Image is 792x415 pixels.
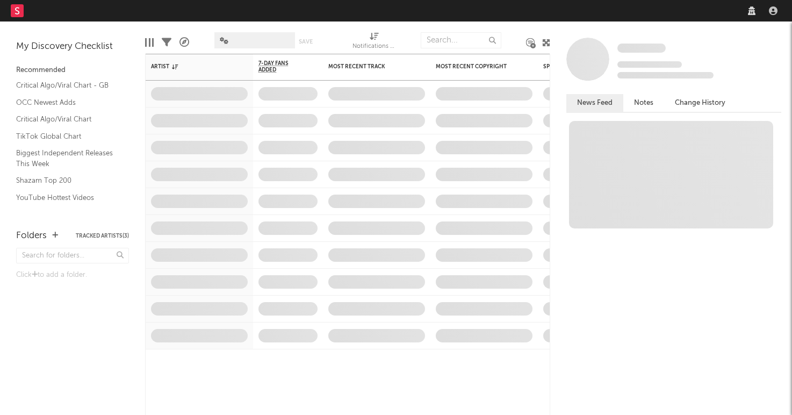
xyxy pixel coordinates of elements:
[566,94,623,112] button: News Feed
[623,94,664,112] button: Notes
[16,175,118,187] a: Shazam Top 200
[16,97,118,109] a: OCC Newest Adds
[16,209,118,220] a: Apple Top 200
[76,233,129,239] button: Tracked Artists(3)
[16,64,129,77] div: Recommended
[543,63,624,70] div: Spotify Monthly Listeners
[16,131,118,142] a: TikTok Global Chart
[617,72,714,78] span: 0 fans last week
[258,60,301,73] span: 7-Day Fans Added
[617,44,666,53] span: Some Artist
[16,192,118,204] a: YouTube Hottest Videos
[664,94,736,112] button: Change History
[436,63,516,70] div: Most Recent Copyright
[16,80,118,91] a: Critical Algo/Viral Chart - GB
[151,63,232,70] div: Artist
[16,248,129,263] input: Search for folders...
[352,40,395,53] div: Notifications (Artist)
[421,32,501,48] input: Search...
[162,27,171,58] div: Filters
[145,27,154,58] div: Edit Columns
[16,269,129,282] div: Click to add a folder.
[617,61,682,68] span: Tracking Since: [DATE]
[617,43,666,54] a: Some Artist
[16,113,118,125] a: Critical Algo/Viral Chart
[328,63,409,70] div: Most Recent Track
[16,40,129,53] div: My Discovery Checklist
[352,27,395,58] div: Notifications (Artist)
[16,230,47,242] div: Folders
[299,39,313,45] button: Save
[179,27,189,58] div: A&R Pipeline
[16,147,118,169] a: Biggest Independent Releases This Week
